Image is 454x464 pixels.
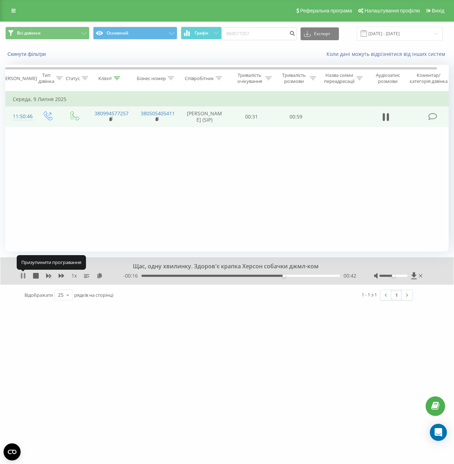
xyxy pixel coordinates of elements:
div: Щас, одну хвилинку. Здоров'є крапка Херсон собачки джмл-ком [61,263,384,270]
td: 00:31 [229,106,274,127]
div: Аудіозапис розмови [371,72,405,84]
span: рядків на сторінці [74,292,113,298]
button: Open CMP widget [4,443,21,460]
a: 380994577257 [94,110,129,117]
div: Клієнт [98,75,112,81]
button: Основний [93,27,177,39]
button: Графік [181,27,222,39]
div: Назва схеми переадресації [324,72,355,84]
div: Призупинити програвання [17,255,86,269]
span: Налаштування профілю [364,8,420,14]
div: Accessibility label [392,274,395,277]
a: Коли дані можуть відрізнятися вiд інших систем [326,51,449,57]
div: Коментар/категорія дзвінка [408,72,449,84]
div: Тип дзвінка [38,72,54,84]
span: - 00:16 [123,272,141,279]
div: 25 [58,291,64,299]
div: Співробітник [185,75,214,81]
div: Статус [66,75,80,81]
span: Відображати [25,292,53,298]
span: Реферальна програма [300,8,352,14]
div: 1 - 1 з 1 [362,291,377,298]
div: 11:50:46 [13,110,27,123]
div: Бізнес номер [137,75,166,81]
div: Accessibility label [282,274,285,277]
button: Всі дзвінки [5,27,90,39]
span: Графік [195,31,209,36]
a: 380505405411 [141,110,175,117]
div: Тривалість очікування [236,72,264,84]
span: Вихід [432,8,444,14]
span: 00:42 [344,272,356,279]
button: Скинути фільтри [5,51,49,57]
td: 00:59 [274,106,318,127]
button: Експорт [301,27,339,40]
span: 1 x [71,272,77,279]
input: Пошук за номером [222,27,297,40]
td: [PERSON_NAME] (SIP) [180,106,229,127]
a: 1 [391,290,402,300]
div: [PERSON_NAME] [1,75,37,81]
div: Тривалість розмови [280,72,308,84]
span: Всі дзвінки [17,30,40,36]
div: Open Intercom Messenger [430,424,447,441]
